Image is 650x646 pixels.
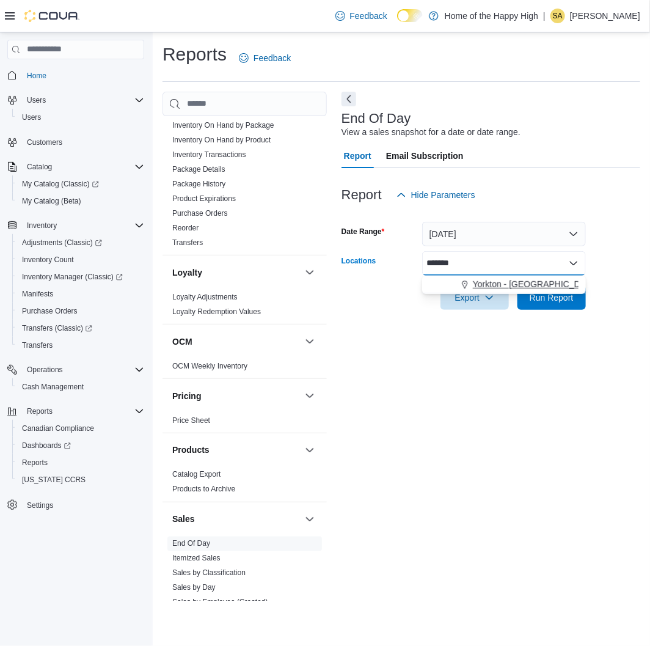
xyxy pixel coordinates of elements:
span: Package Details [172,164,225,174]
h3: Pricing [172,390,201,402]
a: Transfers (Classic) [12,320,149,337]
button: Home [2,67,149,84]
a: My Catalog (Beta) [17,194,86,208]
button: Purchase Orders [12,303,149,320]
button: OCM [172,336,300,348]
button: Reports [12,454,149,471]
a: Inventory Manager (Classic) [17,270,128,284]
a: Sales by Employee (Created) [172,598,268,607]
span: My Catalog (Beta) [22,196,81,206]
button: Pricing [302,389,317,403]
button: Canadian Compliance [12,420,149,437]
a: My Catalog (Classic) [17,177,104,191]
h3: Products [172,444,210,457]
span: SA [553,9,563,23]
button: Operations [2,361,149,378]
div: View a sales snapshot for a date or date range. [341,126,520,139]
span: Users [22,93,144,108]
button: Next [341,92,356,106]
p: Home of the Happy High [445,9,538,23]
button: Reports [2,403,149,420]
span: Inventory [27,221,57,230]
button: [US_STATE] CCRS [12,471,149,488]
a: Canadian Compliance [17,421,99,436]
span: My Catalog (Beta) [17,194,144,208]
a: Product Expirations [172,194,236,203]
span: Sales by Day [172,583,216,593]
span: My Catalog (Classic) [22,179,99,189]
a: OCM Weekly Inventory [172,362,247,370]
span: Report [344,144,371,168]
div: Choose from the following options [422,276,586,293]
a: Sales by Classification [172,569,246,578]
h1: Reports [162,42,227,67]
a: Price Sheet [172,416,210,425]
span: Customers [22,134,144,150]
button: Cash Management [12,378,149,395]
span: Users [27,95,46,105]
span: Hide Parameters [411,189,475,201]
span: Inventory On Hand by Package [172,120,274,130]
button: Hide Parameters [392,183,480,207]
span: Feedback [254,52,291,64]
span: Reports [22,458,48,468]
button: Products [172,444,300,457]
button: Inventory [22,218,62,233]
span: Catalog Export [172,470,221,480]
span: Manifests [17,287,144,301]
h3: Report [341,188,382,202]
div: Products [162,468,327,502]
span: Feedback [350,10,387,22]
a: Inventory On Hand by Product [172,136,271,144]
span: Operations [22,362,144,377]
a: Catalog Export [172,471,221,479]
button: Loyalty [302,265,317,280]
span: Home [27,71,46,81]
a: Transfers [17,338,57,353]
div: Inventory [162,74,327,255]
a: Feedback [234,46,296,70]
h3: Sales [172,513,195,526]
span: Loyalty Adjustments [172,292,238,302]
span: Users [22,112,41,122]
button: OCM [302,334,317,349]
span: [US_STATE] CCRS [22,475,86,485]
span: Package History [172,179,225,189]
span: Manifests [22,289,53,299]
span: Sales by Employee (Created) [172,598,268,607]
span: Loyalty Redemption Values [172,307,261,317]
a: Sales by Day [172,584,216,592]
button: Close list of options [569,259,579,268]
button: Transfers [12,337,149,354]
span: Catalog [22,160,144,174]
h3: End Of Day [341,111,411,126]
span: Operations [27,365,63,375]
span: Email Subscription [386,144,464,168]
a: Feedback [330,4,392,28]
a: Loyalty Redemption Values [172,307,261,316]
button: Sales [172,513,300,526]
button: Pricing [172,390,300,402]
button: [DATE] [422,222,586,246]
label: Locations [341,256,376,266]
span: Itemized Sales [172,554,221,563]
span: Reports [22,404,144,419]
button: Export [440,285,509,310]
button: Sales [302,512,317,527]
span: End Of Day [172,539,210,549]
a: Loyalty Adjustments [172,293,238,301]
div: OCM [162,359,327,378]
span: Inventory Transactions [172,150,246,160]
input: Dark Mode [397,9,423,22]
img: Cova [24,10,79,22]
a: Reports [17,455,53,470]
span: Inventory On Hand by Product [172,135,271,145]
h3: Loyalty [172,266,202,279]
div: Loyalty [162,290,327,324]
span: Canadian Compliance [22,424,94,433]
button: Operations [22,362,68,377]
span: Export [448,285,502,310]
span: Reports [27,406,53,416]
a: End Of Day [172,540,210,548]
button: Products [302,443,317,458]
